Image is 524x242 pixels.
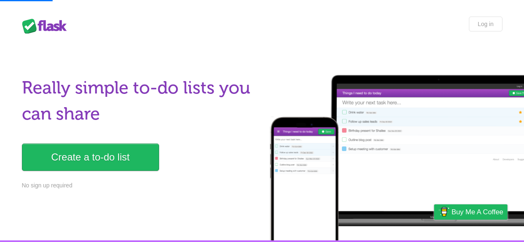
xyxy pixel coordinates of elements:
[452,205,503,219] span: Buy me a coffee
[22,75,257,127] h1: Really simple to-do lists you can share
[434,204,507,220] a: Buy me a coffee
[22,19,72,34] div: Flask Lists
[438,205,449,219] img: Buy me a coffee
[469,17,502,31] a: Log in
[22,181,257,190] p: No sign up required
[22,144,159,171] a: Create a to-do list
